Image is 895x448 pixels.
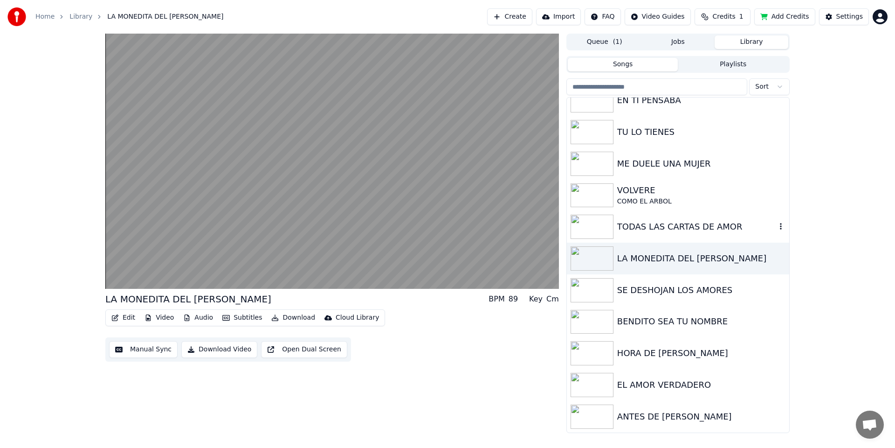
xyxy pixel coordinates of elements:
button: Open Dual Screen [261,341,347,358]
span: 1 [739,12,744,21]
button: Import [536,8,581,25]
button: Subtitles [219,311,266,324]
div: ANTES DE [PERSON_NAME] [617,410,785,423]
div: TODAS LAS CARTAS DE AMOR [617,220,776,233]
div: EL AMOR VERDADERO [617,378,785,392]
button: Edit [108,311,139,324]
button: Credits1 [695,8,750,25]
div: Cloud Library [336,313,379,322]
button: Audio [179,311,217,324]
div: 89 [509,294,518,305]
span: ( 1 ) [613,37,622,47]
button: Songs [568,58,678,71]
button: Manual Sync [109,341,178,358]
div: LA MONEDITA DEL [PERSON_NAME] [105,293,271,306]
button: Jobs [641,35,715,49]
div: Key [529,294,543,305]
button: Playlists [678,58,788,71]
button: Create [487,8,532,25]
div: BENDITO SEA TU NOMBRE [617,315,785,328]
button: Video [141,311,178,324]
span: LA MONEDITA DEL [PERSON_NAME] [107,12,223,21]
button: Download [268,311,319,324]
button: Queue [568,35,641,49]
div: BPM [489,294,504,305]
div: EN TI PENSABA [617,94,785,107]
button: Video Guides [625,8,691,25]
div: Open chat [856,411,884,439]
button: Download Video [181,341,257,358]
nav: breadcrumb [35,12,223,21]
div: HORA DE [PERSON_NAME] [617,347,785,360]
div: Cm [546,294,559,305]
button: Add Credits [754,8,815,25]
div: SE DESHOJAN LOS AMORES [617,284,785,297]
div: ME DUELE UNA MUJER [617,157,785,170]
div: VOLVERE [617,184,785,197]
div: TU LO TIENES [617,126,785,139]
button: FAQ [585,8,620,25]
span: Credits [712,12,735,21]
a: Library [69,12,92,21]
div: COMO EL ARBOL [617,197,785,206]
img: youka [7,7,26,26]
button: Library [715,35,788,49]
button: Settings [819,8,869,25]
a: Home [35,12,55,21]
span: Sort [755,82,769,91]
div: LA MONEDITA DEL [PERSON_NAME] [617,252,785,265]
div: Settings [836,12,863,21]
